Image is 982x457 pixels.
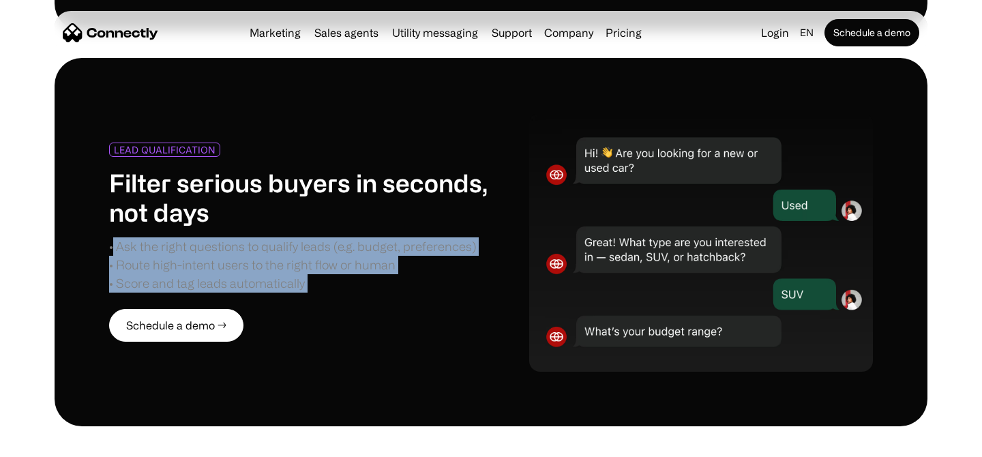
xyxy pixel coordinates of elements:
div: Company [540,23,597,42]
div: en [800,23,814,42]
div: Company [544,23,593,42]
div: en [794,23,822,42]
div: • Ask the right questions to qualify leads (e.g. budget, preferences) • Route high-intent users t... [109,237,476,293]
a: home [63,23,158,43]
a: Sales agents [309,27,384,38]
ul: Language list [27,433,82,452]
a: Marketing [244,27,306,38]
a: Schedule a demo [824,19,919,46]
div: LEAD QUALIFICATION [114,145,215,155]
aside: Language selected: English [14,432,82,452]
a: Utility messaging [387,27,483,38]
a: Schedule a demo → [109,309,243,342]
a: Support [486,27,537,38]
h1: Filter serious buyers in seconds, not days [109,168,491,226]
a: Pricing [600,27,647,38]
a: Login [756,23,794,42]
